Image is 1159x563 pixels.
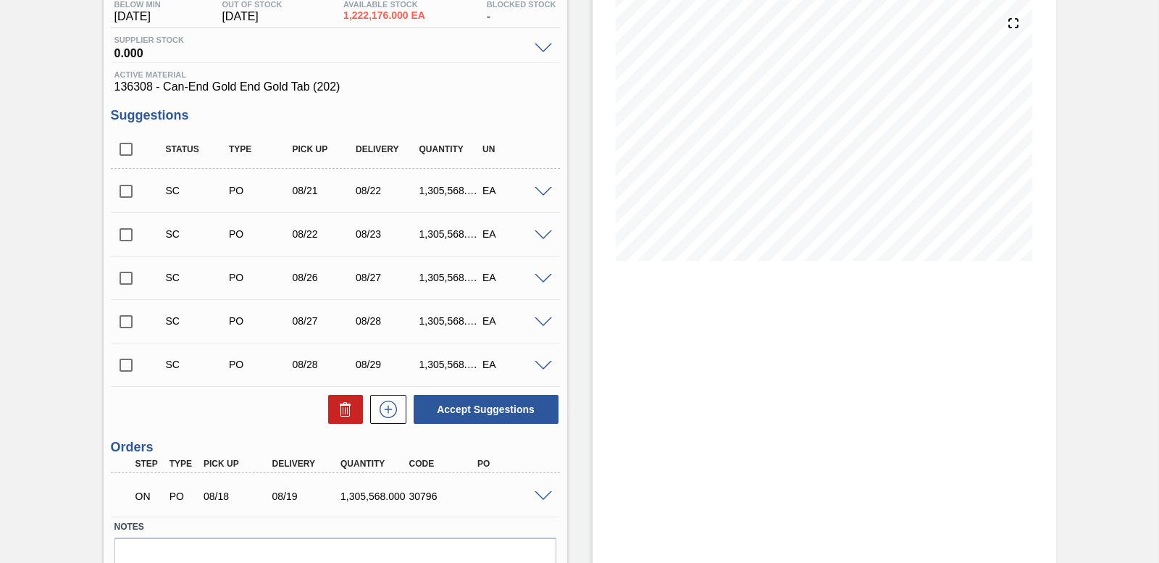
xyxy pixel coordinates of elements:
div: 08/23/2025 [352,228,422,240]
label: Notes [114,517,556,538]
div: 08/18/2025 [200,491,275,502]
div: EA [479,359,548,370]
div: Negotiating Order [132,480,167,512]
div: 30796 [406,491,481,502]
div: Delivery [352,144,422,154]
div: 08/21/2025 [289,185,359,196]
div: Purchase order [225,272,295,283]
div: EA [479,272,548,283]
div: 1,305,568.000 [416,272,485,283]
span: Active Material [114,70,556,79]
div: Suggestion Created [162,315,232,327]
p: ON [135,491,163,502]
div: Purchase order [225,359,295,370]
div: Suggestion Created [162,228,232,240]
div: Pick up [289,144,359,154]
div: 1,305,568.000 [416,185,485,196]
div: Pick up [200,459,275,469]
div: Delete Suggestions [321,395,363,424]
div: 08/22/2025 [289,228,359,240]
div: Quantity [337,459,412,469]
div: Code [406,459,481,469]
div: PO [474,459,549,469]
div: 08/28/2025 [352,315,422,327]
div: EA [479,228,548,240]
span: [DATE] [222,10,282,23]
div: 08/26/2025 [289,272,359,283]
div: 1,305,568.000 [416,315,485,327]
div: Purchase order [225,228,295,240]
div: Purchase order [166,491,201,502]
div: EA [479,315,548,327]
div: Purchase order [225,185,295,196]
span: 0.000 [114,44,527,59]
div: Quantity [416,144,485,154]
span: 1,222,176.000 EA [343,10,425,21]
div: 08/27/2025 [352,272,422,283]
span: [DATE] [114,10,161,23]
div: Purchase order [225,315,295,327]
div: Step [132,459,167,469]
div: 08/27/2025 [289,315,359,327]
div: Accept Suggestions [406,393,560,425]
div: Type [225,144,295,154]
div: Status [162,144,232,154]
h3: Suggestions [111,108,560,123]
div: 08/28/2025 [289,359,359,370]
span: 136308 - Can-End Gold End Gold Tab (202) [114,80,556,93]
div: Delivery [269,459,344,469]
div: UN [479,144,548,154]
div: 08/22/2025 [352,185,422,196]
div: 08/19/2025 [269,491,344,502]
div: Suggestion Created [162,185,232,196]
div: 1,305,568.000 [416,228,485,240]
div: Suggestion Created [162,359,232,370]
div: EA [479,185,548,196]
div: New suggestion [363,395,406,424]
div: Suggestion Created [162,272,232,283]
button: Accept Suggestions [414,395,558,424]
div: 1,305,568.000 [416,359,485,370]
div: Type [166,459,201,469]
div: 1,305,568.000 [337,491,412,502]
h3: Orders [111,440,560,455]
span: Supplier Stock [114,36,527,44]
div: 08/29/2025 [352,359,422,370]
